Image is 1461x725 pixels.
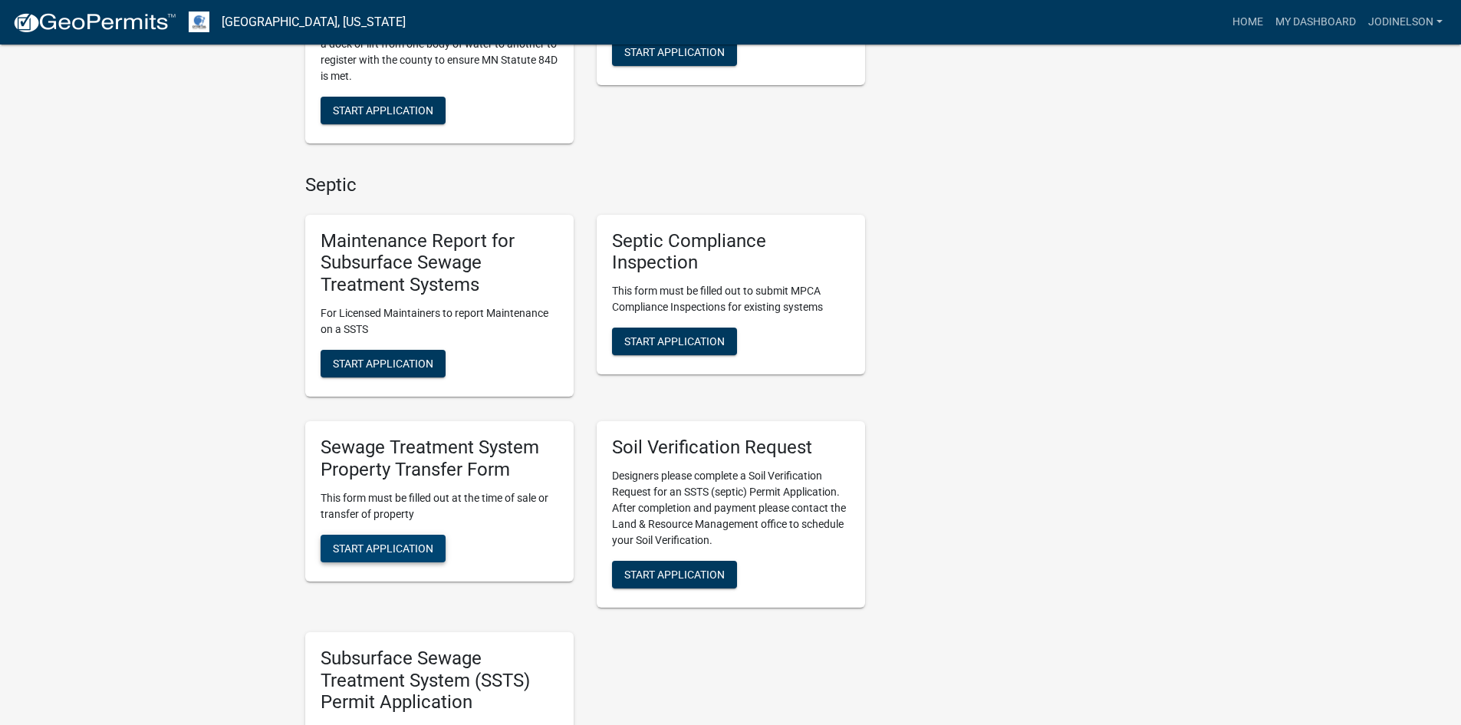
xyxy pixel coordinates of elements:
[612,38,737,66] button: Start Application
[1362,8,1449,37] a: JodiNelson
[321,230,558,296] h5: Maintenance Report for Subsurface Sewage Treatment Systems
[321,97,446,124] button: Start Application
[321,490,558,522] p: This form must be filled out at the time of sale or transfer of property
[321,437,558,481] h5: Sewage Treatment System Property Transfer Form
[612,468,850,549] p: Designers please complete a Soil Verification Request for an SSTS (septic) Permit Application. Af...
[612,437,850,459] h5: Soil Verification Request
[321,305,558,338] p: For Licensed Maintainers to report Maintenance on a SSTS
[333,104,433,116] span: Start Application
[189,12,209,32] img: Otter Tail County, Minnesota
[333,542,433,554] span: Start Application
[612,328,737,355] button: Start Application
[305,174,865,196] h4: Septic
[321,350,446,377] button: Start Application
[1226,8,1269,37] a: Home
[1269,8,1362,37] a: My Dashboard
[321,535,446,562] button: Start Application
[321,648,558,713] h5: Subsurface Sewage Treatment System (SSTS) Permit Application
[612,561,737,588] button: Start Application
[612,230,850,275] h5: Septic Compliance Inspection
[624,568,725,580] span: Start Application
[612,283,850,315] p: This form must be filled out to submit MPCA Compliance Inspections for existing systems
[333,358,433,370] span: Start Application
[624,45,725,58] span: Start Application
[222,9,406,35] a: [GEOGRAPHIC_DATA], [US_STATE]
[624,335,725,348] span: Start Application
